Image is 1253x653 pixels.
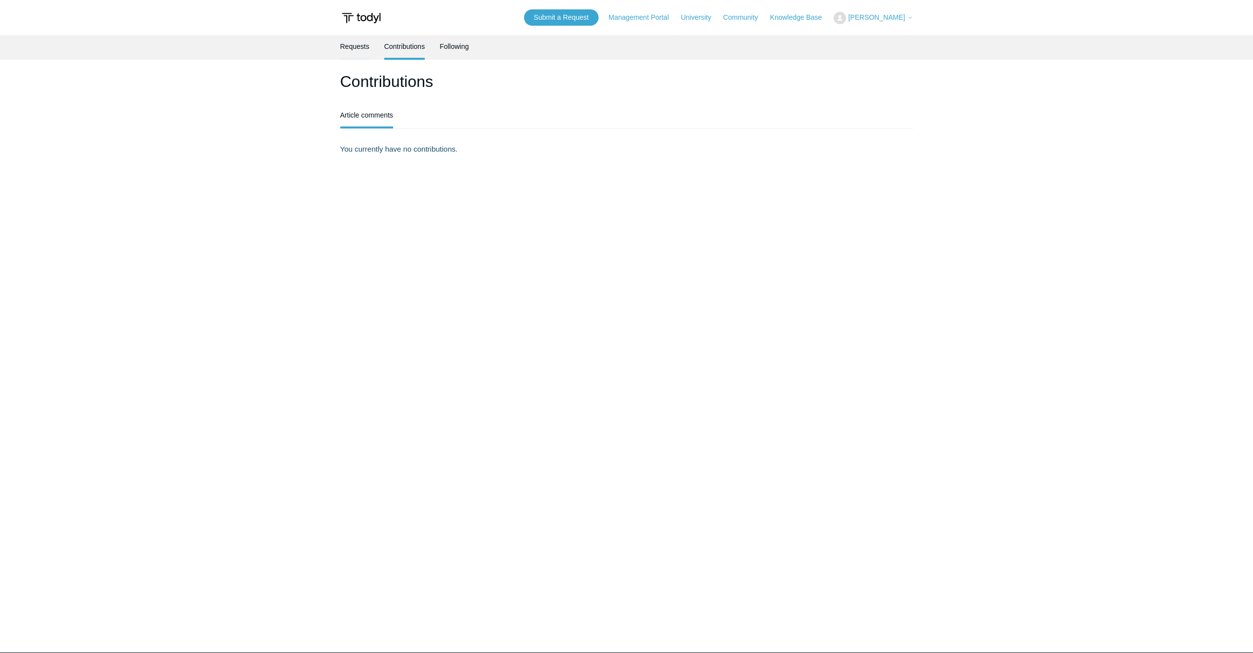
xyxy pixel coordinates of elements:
[340,9,382,27] img: Todyl Support Center Help Center home page
[834,12,913,24] button: [PERSON_NAME]
[440,35,469,58] a: Following
[340,70,913,93] h1: Contributions
[340,35,369,56] a: Requests
[524,9,599,26] a: Submit a Request
[340,144,913,155] p: You currently have no contributions.
[608,12,679,23] a: Management Portal
[340,104,393,126] a: Article comments
[723,12,768,23] a: Community
[848,13,905,21] span: [PERSON_NAME]
[384,35,425,58] a: Contributions
[681,12,721,23] a: University
[770,12,832,23] a: Knowledge Base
